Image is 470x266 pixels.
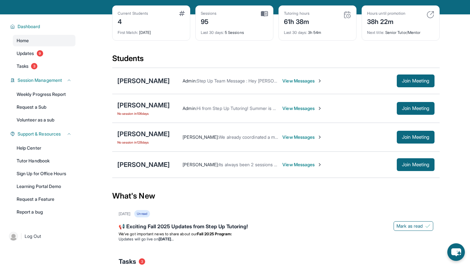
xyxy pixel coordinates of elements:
[18,77,62,83] span: Session Management
[343,11,351,19] img: card
[13,114,75,126] a: Volunteer as a sub
[183,134,219,140] span: [PERSON_NAME] :
[402,106,429,110] span: Join Meeting
[118,16,148,26] div: 4
[17,37,29,44] span: Home
[159,237,174,241] strong: [DATE]
[9,232,18,241] img: user-img
[13,155,75,167] a: Tutor Handbook
[397,102,435,115] button: Join Meeting
[427,11,434,19] img: card
[394,221,433,231] button: Mark as read
[20,232,22,240] span: |
[112,182,440,210] div: What's New
[119,223,433,231] div: 📢 Exciting Fall 2025 Updates from Step Up Tutoring!
[219,162,288,167] span: Its always been 2 sessions a week
[119,257,136,266] span: Tasks
[118,30,138,35] span: First Match :
[13,168,75,179] a: Sign Up for Office Hours
[13,35,75,46] a: Home
[13,60,75,72] a: Tasks3
[18,23,40,30] span: Dashboard
[117,101,170,110] div: [PERSON_NAME]
[402,163,429,167] span: Join Meeting
[317,106,322,111] img: Chevron-Right
[396,223,423,229] span: Mark as read
[397,131,435,144] button: Join Meeting
[183,162,219,167] span: [PERSON_NAME] :
[13,193,75,205] a: Request a Feature
[367,11,405,16] div: Hours until promotion
[15,131,72,137] button: Support & Resources
[118,11,148,16] div: Current Students
[282,134,322,140] span: View Messages
[201,30,224,35] span: Last 30 days :
[117,129,170,138] div: [PERSON_NAME]
[282,105,322,112] span: View Messages
[317,162,322,167] img: Chevron-Right
[183,106,196,111] span: Admin :
[219,134,430,140] span: We already coordinated a meeting time? We said [DATE] and [DATE] 4 pm. Does this not work anymore?
[15,23,72,30] button: Dashboard
[17,63,28,69] span: Tasks
[119,237,433,242] li: Updates will go live on
[317,78,322,83] img: Chevron-Right
[112,53,440,67] div: Students
[118,26,185,35] div: [DATE]
[425,223,430,229] img: Mark as read
[261,11,268,17] img: card
[197,231,232,236] strong: Fall 2025 Program:
[367,30,384,35] span: Next title :
[17,50,34,57] span: Updates
[134,210,150,217] div: Unread
[201,16,217,26] div: 95
[13,101,75,113] a: Request a Sub
[402,135,429,139] span: Join Meeting
[284,26,351,35] div: 3h 54m
[139,258,145,265] span: 3
[31,63,37,69] span: 3
[13,48,75,59] a: Updates9
[117,160,170,169] div: [PERSON_NAME]
[282,78,322,84] span: View Messages
[117,111,170,116] span: No session in 106 days
[15,77,72,83] button: Session Management
[317,135,322,140] img: Chevron-Right
[397,74,435,87] button: Join Meeting
[201,11,217,16] div: Sessions
[367,16,405,26] div: 38h 22m
[37,50,43,57] span: 9
[13,206,75,218] a: Report a bug
[183,78,196,83] span: Admin :
[179,11,185,16] img: card
[201,26,268,35] div: 5 Sessions
[282,161,322,168] span: View Messages
[284,30,307,35] span: Last 30 days :
[119,231,197,236] span: We’ve got important news to share about our
[447,243,465,261] button: chat-button
[402,79,429,83] span: Join Meeting
[25,233,41,239] span: Log Out
[117,76,170,85] div: [PERSON_NAME]
[284,16,309,26] div: 61h 38m
[18,131,61,137] span: Support & Resources
[284,11,309,16] div: Tutoring hours
[13,181,75,192] a: Learning Portal Demo
[117,140,170,145] span: No session in 128 days
[119,211,130,216] div: [DATE]
[367,26,434,35] div: Senior Tutor/Mentor
[397,158,435,171] button: Join Meeting
[13,89,75,100] a: Weekly Progress Report
[6,229,75,243] a: |Log Out
[13,142,75,154] a: Help Center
